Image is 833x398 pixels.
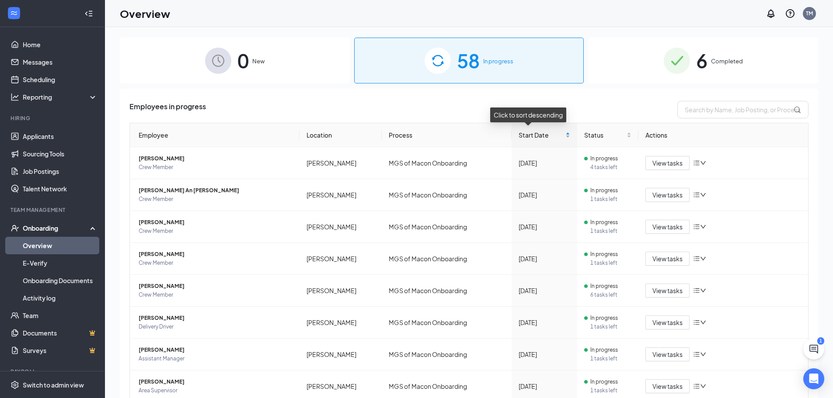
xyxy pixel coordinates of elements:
[23,36,98,53] a: Home
[645,252,690,266] button: View tasks
[300,211,382,243] td: [PERSON_NAME]
[693,255,700,262] span: bars
[139,386,293,395] span: Area Supervisor
[590,186,618,195] span: In progress
[300,147,382,179] td: [PERSON_NAME]
[139,282,293,291] span: [PERSON_NAME]
[652,286,683,295] span: View tasks
[382,339,512,370] td: MGS of Macon Onboarding
[693,191,700,198] span: bars
[519,130,564,140] span: Start Date
[693,351,700,358] span: bars
[584,130,625,140] span: Status
[382,275,512,307] td: MGS of Macon Onboarding
[590,314,618,322] span: In progress
[84,9,93,18] svg: Collapse
[519,318,570,327] div: [DATE]
[652,190,683,200] span: View tasks
[700,256,706,262] span: down
[23,289,98,307] a: Activity log
[23,254,98,272] a: E-Verify
[590,354,632,363] span: 1 tasks left
[10,206,96,214] div: Team Management
[252,57,265,66] span: New
[300,339,382,370] td: [PERSON_NAME]
[652,318,683,327] span: View tasks
[693,223,700,230] span: bars
[10,368,96,375] div: Payroll
[23,324,98,342] a: DocumentsCrown
[10,224,19,232] svg: UserCheck
[700,383,706,389] span: down
[645,220,690,234] button: View tasks
[382,147,512,179] td: MGS of Macon Onboarding
[382,123,512,147] th: Process
[806,10,813,17] div: TM
[300,123,382,147] th: Location
[382,211,512,243] td: MGS of Macon Onboarding
[23,224,90,232] div: Onboarding
[130,123,300,147] th: Employee
[693,383,700,390] span: bars
[300,307,382,339] td: [PERSON_NAME]
[139,195,293,204] span: Crew Member
[785,8,795,19] svg: QuestionInfo
[693,319,700,326] span: bars
[696,45,708,76] span: 6
[652,381,683,391] span: View tasks
[519,381,570,391] div: [DATE]
[519,222,570,232] div: [DATE]
[23,93,98,101] div: Reporting
[803,339,824,360] button: ChatActive
[139,291,293,299] span: Crew Member
[139,346,293,354] span: [PERSON_NAME]
[490,107,566,122] div: Click to sort descending
[645,284,690,298] button: View tasks
[23,307,98,324] a: Team
[700,351,706,357] span: down
[700,224,706,230] span: down
[652,350,683,359] span: View tasks
[766,8,776,19] svg: Notifications
[693,287,700,294] span: bars
[23,342,98,359] a: SurveysCrown
[652,222,683,232] span: View tasks
[590,163,632,172] span: 4 tasks left
[711,57,743,66] span: Completed
[10,93,19,101] svg: Analysis
[300,179,382,211] td: [PERSON_NAME]
[700,192,706,198] span: down
[590,250,618,259] span: In progress
[382,307,512,339] td: MGS of Macon Onboarding
[139,322,293,331] span: Delivery Driver
[10,381,19,389] svg: Settings
[23,180,98,197] a: Talent Network
[700,287,706,294] span: down
[693,159,700,166] span: bars
[519,350,570,359] div: [DATE]
[139,354,293,363] span: Assistant Manager
[652,254,683,263] span: View tasks
[700,319,706,325] span: down
[237,45,249,76] span: 0
[129,101,206,118] span: Employees in progress
[23,145,98,163] a: Sourcing Tools
[300,275,382,307] td: [PERSON_NAME]
[10,9,18,17] svg: WorkstreamLogo
[590,227,632,235] span: 1 tasks left
[590,195,632,204] span: 1 tasks left
[23,53,98,71] a: Messages
[139,377,293,386] span: [PERSON_NAME]
[645,188,690,202] button: View tasks
[590,291,632,299] span: 6 tasks left
[590,218,618,227] span: In progress
[139,186,293,195] span: [PERSON_NAME] An [PERSON_NAME]
[638,123,808,147] th: Actions
[519,190,570,200] div: [DATE]
[645,347,690,361] button: View tasks
[645,315,690,329] button: View tasks
[23,381,84,389] div: Switch to admin view
[139,227,293,235] span: Crew Member
[23,71,98,88] a: Scheduling
[519,158,570,168] div: [DATE]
